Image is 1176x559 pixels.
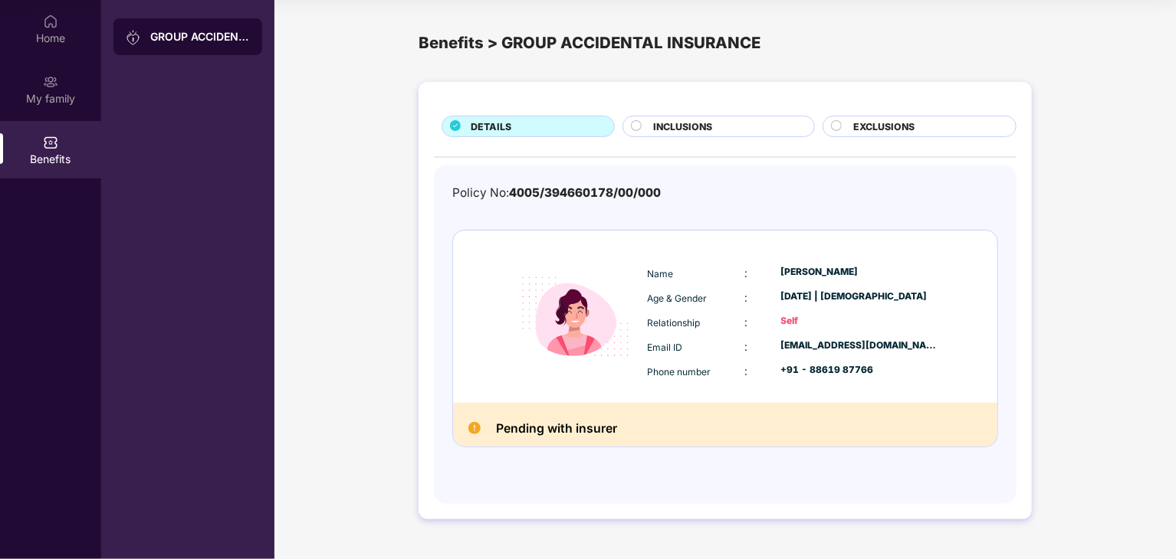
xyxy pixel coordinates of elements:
div: Policy No: [452,184,661,202]
img: svg+xml;base64,PHN2ZyB3aWR0aD0iMjAiIGhlaWdodD0iMjAiIHZpZXdCb3g9IjAgMCAyMCAyMCIgZmlsbD0ibm9uZSIgeG... [43,74,58,90]
span: : [744,291,747,304]
span: : [744,340,747,353]
img: icon [508,249,643,384]
h2: Pending with insurer [496,418,617,439]
img: svg+xml;base64,PHN2ZyB3aWR0aD0iMjAiIGhlaWdodD0iMjAiIHZpZXdCb3g9IjAgMCAyMCAyMCIgZmlsbD0ibm9uZSIgeG... [126,30,141,45]
div: +91 - 88619 87766 [781,363,939,378]
span: Age & Gender [647,293,707,304]
span: DETAILS [471,119,511,134]
span: Name [647,268,673,279]
span: Phone number [647,366,711,378]
img: svg+xml;base64,PHN2ZyBpZD0iQmVuZWZpdHMiIHhtbG5zPSJodHRwOi8vd3d3LnczLm9yZy8yMDAwL3N2ZyIgd2lkdGg9Ij... [43,135,58,150]
span: INCLUSIONS [653,119,712,134]
div: [DATE] | [DEMOGRAPHIC_DATA] [781,289,939,304]
span: Email ID [647,342,682,353]
span: : [744,315,747,329]
span: : [744,364,747,378]
div: [EMAIL_ADDRESS][DOMAIN_NAME] [781,338,939,353]
div: GROUP ACCIDENTAL INSURANCE [150,29,250,44]
span: Relationship [647,317,700,329]
div: Benefits > GROUP ACCIDENTAL INSURANCE [419,31,1032,55]
img: svg+xml;base64,PHN2ZyBpZD0iSG9tZSIgeG1sbnM9Imh0dHA6Ly93d3cudzMub3JnLzIwMDAvc3ZnIiB3aWR0aD0iMjAiIG... [43,14,58,29]
span: : [744,266,747,279]
span: EXCLUSIONS [853,119,915,134]
div: [PERSON_NAME] [781,265,939,279]
span: 4005/394660178/00/000 [509,185,661,200]
img: Pending [468,422,481,434]
div: Self [781,314,939,329]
